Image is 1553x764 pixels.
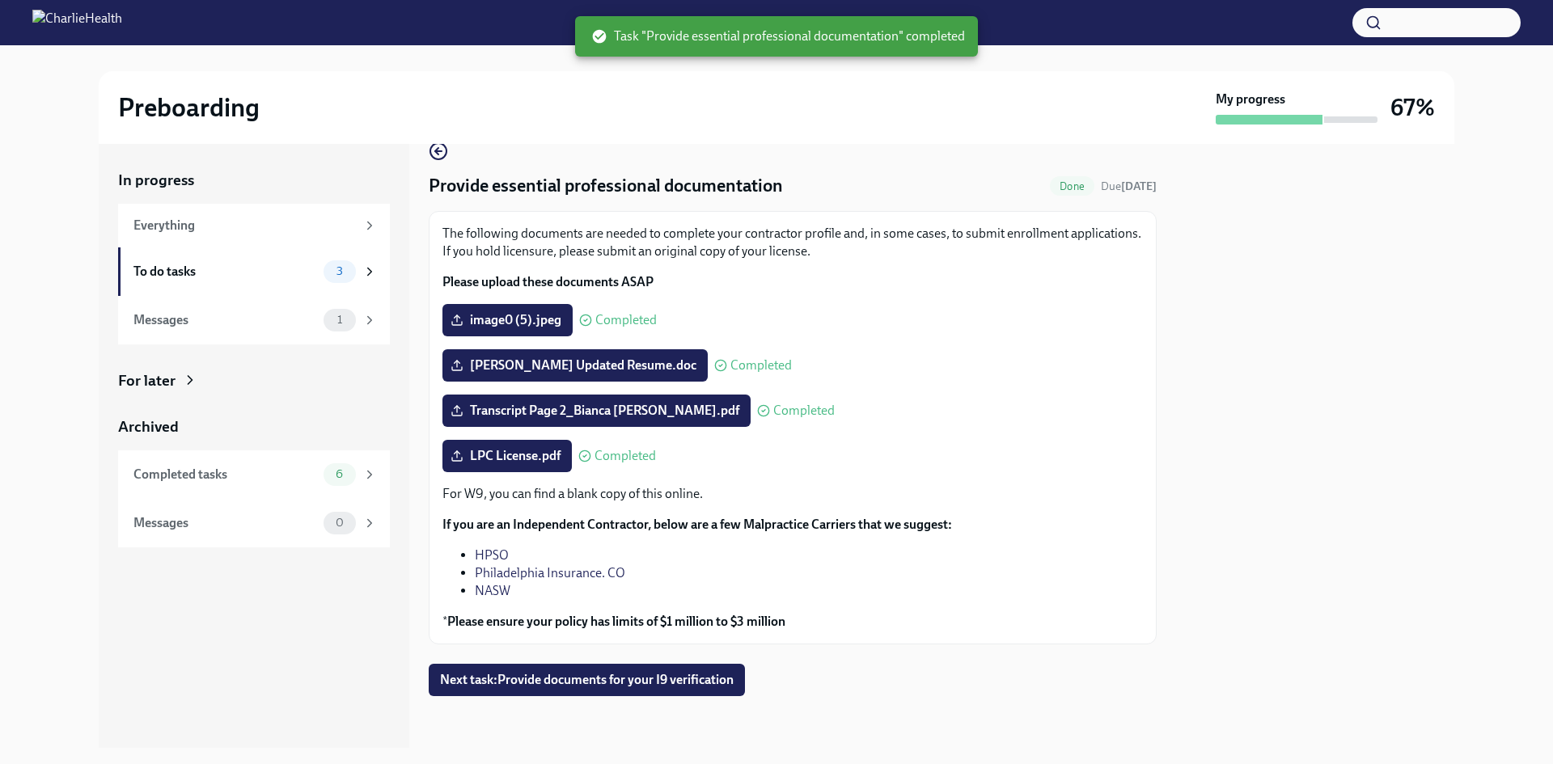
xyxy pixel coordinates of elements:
a: For later [118,370,390,391]
span: Completed [595,314,657,327]
a: Philadelphia Insurance. CO [475,565,625,580]
label: Transcript Page 2_Bianca [PERSON_NAME].pdf [442,395,751,427]
p: The following documents are needed to complete your contractor profile and, in some cases, to sub... [442,225,1143,260]
strong: If you are an Independent Contractor, below are a few Malpractice Carriers that we suggest: [442,517,952,532]
div: Messages [133,311,317,329]
span: [PERSON_NAME] Updated Resume.doc [454,357,696,374]
strong: Please ensure your policy has limits of $1 million to $3 million [447,614,785,629]
a: In progress [118,170,390,191]
p: For W9, you can find a blank copy of this online. [442,485,1143,503]
a: Everything [118,204,390,247]
strong: My progress [1216,91,1285,108]
span: Completed [730,359,792,372]
span: Transcript Page 2_Bianca [PERSON_NAME].pdf [454,403,739,419]
span: Due [1101,179,1157,193]
div: Completed tasks [133,466,317,483]
span: 3 [327,265,353,277]
a: NASW [475,583,510,598]
a: Messages1 [118,296,390,344]
span: LPC License.pdf [454,448,561,464]
span: image0 (5).jpeg [454,312,561,328]
span: Done [1050,180,1094,192]
span: 1 [328,314,352,326]
strong: [DATE] [1121,179,1157,193]
button: Next task:Provide documents for your I9 verification [429,664,745,696]
a: Completed tasks6 [118,450,390,499]
label: image0 (5).jpeg [442,304,573,336]
h3: 67% [1390,93,1435,122]
span: Completed [773,404,835,417]
img: CharlieHealth [32,10,122,36]
h4: Provide essential professional documentation [429,174,783,198]
a: Archived [118,416,390,437]
div: To do tasks [133,263,317,281]
span: September 28th, 2025 06:00 [1101,179,1157,194]
a: Messages0 [118,499,390,547]
label: LPC License.pdf [442,440,572,472]
span: 0 [326,517,353,529]
span: Completed [595,450,656,462]
span: 6 [326,468,353,480]
a: HPSO [475,547,509,563]
div: For later [118,370,176,391]
strong: Please upload these documents ASAP [442,274,654,289]
div: Messages [133,514,317,532]
h2: Preboarding [118,91,260,124]
a: To do tasks3 [118,247,390,296]
div: Everything [133,217,356,234]
label: [PERSON_NAME] Updated Resume.doc [442,349,708,382]
span: Task "Provide essential professional documentation" completed [591,27,965,45]
span: Next task : Provide documents for your I9 verification [440,672,734,688]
